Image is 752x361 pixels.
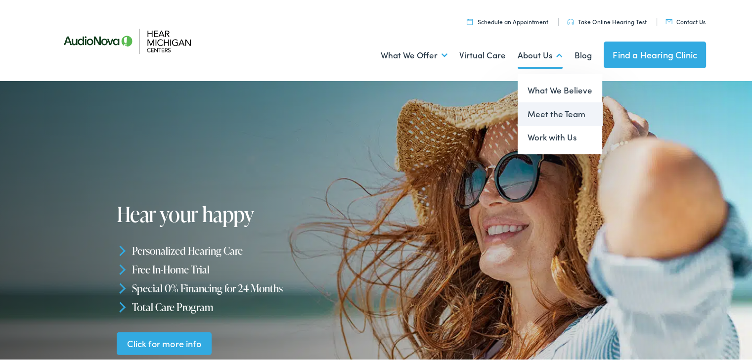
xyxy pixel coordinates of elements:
[117,330,212,353] a: Click for more info
[518,77,602,100] a: What We Believe
[467,16,473,23] img: utility icon
[459,35,506,72] a: Virtual Care
[117,239,380,258] li: Personalized Hearing Care
[117,295,380,314] li: Total Care Program
[604,40,706,66] a: Find a Hearing Clinic
[518,124,602,147] a: Work with Us
[665,15,706,24] a: Contact Us
[567,15,647,24] a: Take Online Hearing Test
[518,100,602,124] a: Meet the Team
[117,201,380,224] h1: Hear your happy
[467,15,548,24] a: Schedule an Appointment
[665,17,672,22] img: utility icon
[567,17,574,23] img: utility icon
[117,277,380,296] li: Special 0% Financing for 24 Months
[518,35,563,72] a: About Us
[381,35,447,72] a: What We Offer
[575,35,592,72] a: Blog
[117,258,380,277] li: Free In-Home Trial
